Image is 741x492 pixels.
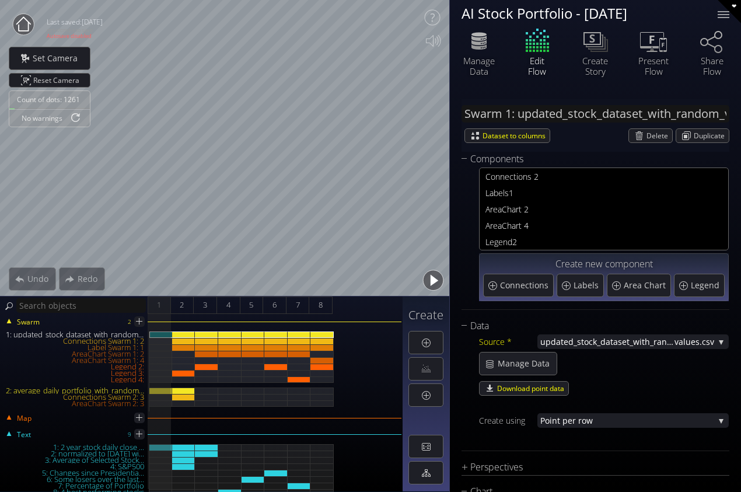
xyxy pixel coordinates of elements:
[691,280,722,291] span: Legend
[540,413,552,428] span: Poi
[16,298,146,313] input: Search objects
[1,394,149,400] div: Connections Swarm 2: 3
[483,257,725,272] div: Create new component
[674,334,714,349] span: values.csv
[226,298,230,312] span: 4
[694,129,729,142] span: Duplicate
[32,53,85,64] span: Set Camera
[485,202,490,217] span: A
[462,152,715,166] div: Components
[485,186,509,200] span: Labels
[462,6,703,20] div: AI Stock Portfolio - [DATE]
[483,129,550,142] span: Dataset to columns
[1,457,149,463] div: 3: Average of Selected Stock...
[1,476,149,483] div: 6: Some losers over the last...
[512,235,722,249] span: 2
[1,463,149,470] div: 4: S&P500
[479,413,537,428] div: Create using
[646,129,672,142] span: Delete
[33,74,83,87] span: Reset Camera
[1,376,149,383] div: Legend 4:
[16,430,31,440] span: Text
[575,55,616,76] div: Create Story
[157,298,161,312] span: 1
[485,235,512,249] span: Legend
[408,309,443,322] h3: Create
[128,315,131,329] div: 2
[490,218,722,233] span: reaChart 4
[633,55,674,76] div: Present Flow
[1,400,149,407] div: AreaChart Swarm 2: 3
[500,169,722,184] span: nections 2
[490,202,722,217] span: reaChart 2
[1,344,149,351] div: Label Swarm 1: 1
[1,338,149,344] div: Connections Swarm 1: 2
[459,55,499,76] div: Manage Data
[500,280,551,291] span: Connections
[128,427,131,442] div: 9
[1,351,149,357] div: AreaChart Swarm 1: 2
[1,357,149,364] div: AreaChart Swarm 1: 4
[1,483,149,489] div: 7: Percentage of Portfolio
[574,280,602,291] span: Labels
[462,460,715,474] div: Perspectives
[16,317,40,327] span: Swarm
[540,334,674,349] span: updated_stock_dataset_with_random_
[691,55,732,76] div: Share Flow
[296,298,300,312] span: 7
[485,218,490,233] span: A
[1,370,149,376] div: Legend 3:
[319,298,323,312] span: 8
[497,382,568,395] span: Download point data
[1,364,149,370] div: Legend 2:
[462,319,715,333] div: Data
[1,470,149,476] div: 5: Changes since Presidentia...
[203,298,207,312] span: 3
[16,413,32,424] span: Map
[249,298,253,312] span: 5
[497,358,557,369] span: Manage Data
[1,388,149,394] div: 2: average_daily_portfolio_with_random_values.csv
[180,298,184,312] span: 2
[272,298,277,312] span: 6
[485,169,500,184] span: Con
[552,413,714,428] span: nt per row
[1,332,149,338] div: 1: updated_stock_dataset_with_random_values.csv
[479,334,537,349] div: Source *
[1,444,149,451] div: 1: 2 year stock daily close ...
[509,186,722,200] span: 1
[1,451,149,457] div: 2: normalized to [DATE] wi...
[624,280,669,291] span: Area Chart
